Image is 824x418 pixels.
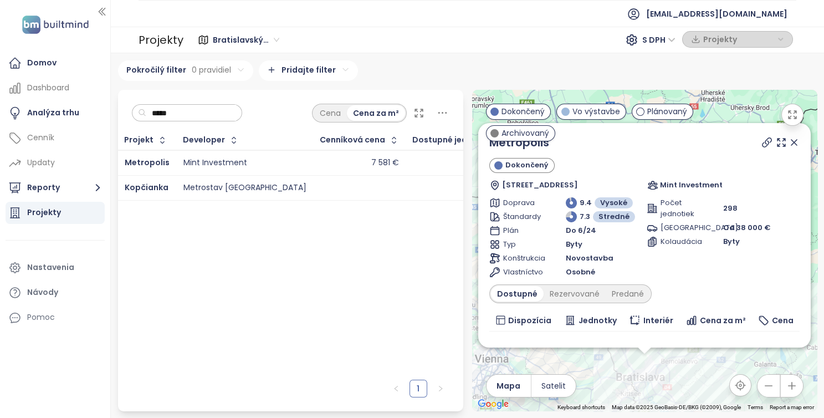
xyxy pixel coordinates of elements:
[661,197,699,220] span: Počet jednotiek
[387,380,405,397] li: Predchádzajúca strana
[410,380,427,397] a: 1
[27,81,69,95] div: Dashboard
[491,286,544,302] div: Dostupné
[6,307,105,329] div: Pomoc
[393,385,400,392] span: left
[412,134,506,147] div: Dostupné jednotky
[6,177,105,199] button: Reporty
[432,380,449,397] li: Nasledujúca strana
[412,136,490,144] span: Dostupné jednotky
[503,267,541,278] span: Vlastníctvo
[566,267,595,278] span: Osobné
[437,385,444,392] span: right
[748,404,763,410] a: Terms (opens in new tab)
[566,239,582,250] span: Byty
[700,314,746,327] span: Cena za m²
[723,236,740,247] span: Byty
[371,158,399,168] div: 7 581 €
[6,52,105,74] a: Domov
[503,253,541,264] span: Konštrukcia
[213,32,279,48] span: Bratislavský kraj
[259,60,358,81] div: Pridajte filter
[27,206,61,220] div: Projekty
[770,404,814,410] a: Report a map error
[139,29,183,51] div: Projekty
[489,135,549,150] a: Metropolis
[27,310,55,324] div: Pomoc
[475,397,511,411] a: Open this area in Google Maps (opens a new window)
[6,127,105,149] a: Cenník
[387,380,405,397] button: left
[489,332,558,355] td: 1+kk
[598,211,629,222] span: Stredné
[531,375,576,397] button: Satelit
[502,180,578,191] span: [STREET_ADDRESS]
[183,158,247,168] div: Mint Investment
[580,197,592,208] span: 9.4
[600,197,627,208] span: Vysoké
[646,1,787,27] span: [EMAIL_ADDRESS][DOMAIN_NAME]
[125,157,170,168] a: Metropolis
[124,136,153,144] div: Projekt
[347,105,405,121] div: Cena za m²
[503,239,541,250] span: Typ
[579,314,617,327] span: Jednotky
[557,404,605,411] button: Keyboard shortcuts
[6,152,105,174] a: Updaty
[183,136,225,144] div: Developer
[183,183,306,193] div: Metrostav [GEOGRAPHIC_DATA]
[27,286,58,299] div: Návody
[661,236,699,247] span: Kolaudácia
[487,375,531,397] button: Mapa
[501,127,549,139] span: Archivovaný
[660,180,723,191] span: Mint Investment
[688,31,787,48] div: button
[544,286,606,302] div: Rezervované
[6,257,105,279] a: Nastavenia
[19,13,92,36] img: logo
[558,332,623,355] td: 8
[118,60,253,81] div: Pokročilý filter
[566,253,613,264] span: Novostavba
[6,102,105,124] a: Analýza trhu
[661,222,699,233] span: [GEOGRAPHIC_DATA]
[606,286,650,302] div: Predané
[772,314,794,327] span: Cena
[432,380,449,397] button: right
[27,131,54,145] div: Cenník
[6,77,105,99] a: Dashboard
[505,160,549,171] span: Dokončený
[580,211,590,222] span: 7.3
[125,182,168,193] a: Kopčianka
[647,105,687,118] span: Plánovaný
[410,380,427,397] li: 1
[503,211,541,222] span: Štandardy
[6,282,105,304] a: Návody
[497,380,520,392] span: Mapa
[642,32,675,48] span: S DPH
[320,136,385,144] div: Cenníková cena
[572,105,620,118] span: Vo výstavbe
[27,261,74,274] div: Nastavenia
[541,380,566,392] span: Satelit
[508,314,551,327] span: Dispozícia
[27,106,79,120] div: Analýza trhu
[723,222,771,233] span: Od 38 000 €
[501,105,545,118] span: Dokončený
[503,225,541,236] span: Plán
[27,156,55,170] div: Updaty
[503,197,541,208] span: Doprava
[475,397,511,411] img: Google
[643,314,673,327] span: Interiér
[703,31,775,48] span: Projekty
[6,202,105,224] a: Projekty
[623,332,679,355] td: 36.4 m²
[723,203,738,214] span: 298
[192,64,231,76] span: 0 pravidiel
[314,105,347,121] div: Cena
[612,404,741,410] span: Map data ©2025 GeoBasis-DE/BKG (©2009), Google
